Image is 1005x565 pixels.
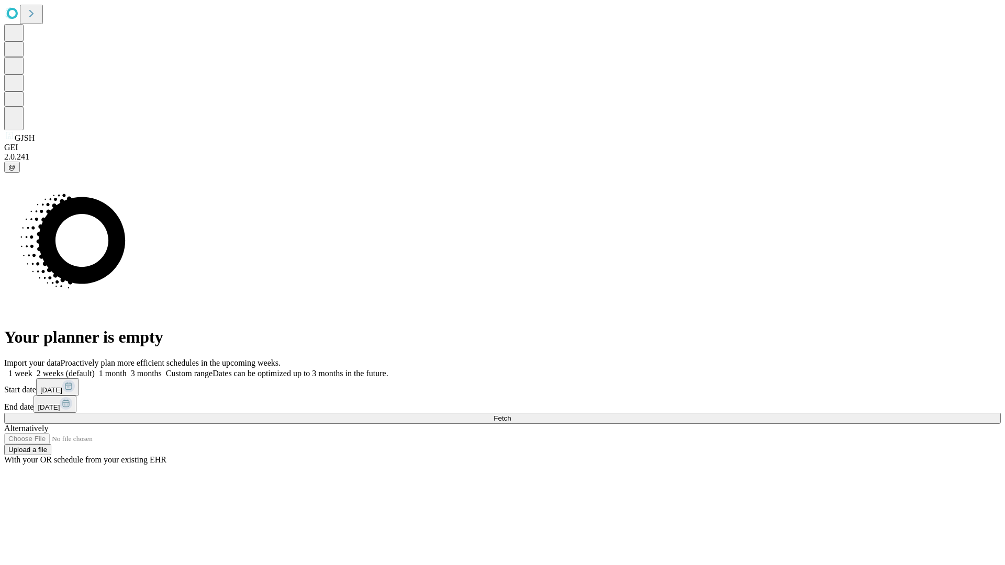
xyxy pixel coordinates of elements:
span: [DATE] [38,403,60,411]
button: Upload a file [4,444,51,455]
span: 3 months [131,369,162,378]
button: @ [4,162,20,173]
span: With your OR schedule from your existing EHR [4,455,166,464]
div: Start date [4,378,1001,395]
h1: Your planner is empty [4,327,1001,347]
span: @ [8,163,16,171]
div: End date [4,395,1001,413]
div: GEI [4,143,1001,152]
span: [DATE] [40,386,62,394]
button: Fetch [4,413,1001,424]
span: Import your data [4,358,61,367]
button: [DATE] [36,378,79,395]
span: GJSH [15,133,35,142]
span: Proactively plan more efficient schedules in the upcoming weeks. [61,358,281,367]
div: 2.0.241 [4,152,1001,162]
span: 1 week [8,369,32,378]
span: Fetch [494,414,511,422]
span: 2 weeks (default) [37,369,95,378]
span: 1 month [99,369,127,378]
span: Custom range [166,369,213,378]
span: Dates can be optimized up to 3 months in the future. [213,369,388,378]
span: Alternatively [4,424,48,433]
button: [DATE] [33,395,76,413]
